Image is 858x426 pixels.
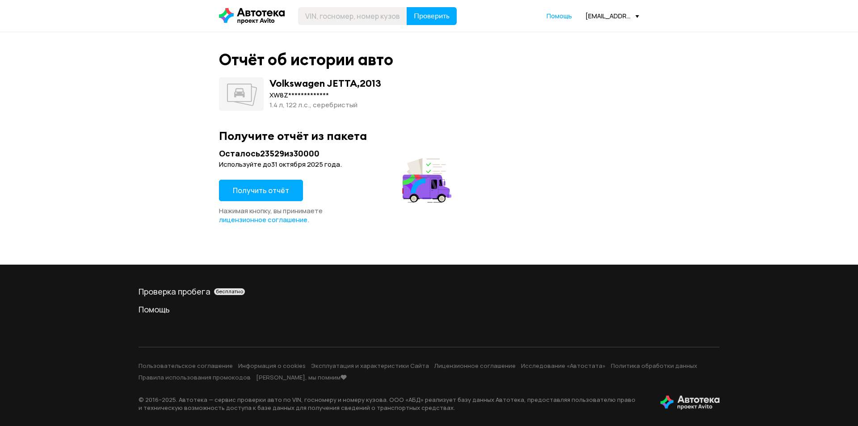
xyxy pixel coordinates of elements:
[219,180,303,201] button: Получить отчёт
[269,77,381,89] div: Volkswagen JETTA , 2013
[434,362,516,370] a: Лицензионное соглашение
[256,373,347,381] a: [PERSON_NAME], мы помним
[219,206,323,224] span: Нажимая кнопку, вы принимаете .
[219,129,639,143] div: Получите отчёт из пакета
[139,304,719,315] a: Помощь
[269,100,381,110] div: 1.4 л, 122 л.c., серебристый
[216,288,243,295] span: бесплатно
[407,7,457,25] button: Проверить
[233,186,289,195] span: Получить отчёт
[219,215,307,224] a: лицензионное соглашение
[139,286,719,297] div: Проверка пробега
[547,12,572,21] a: Помощь
[660,396,719,410] img: tWS6KzJlK1XUpy65r7uaHVIs4JI6Dha8Nraz9T2hA03BhoCc4MtbvZCxBLwJIh+mQSIAkLBJpqMoKVdP8sONaFJLCz6I0+pu7...
[521,362,606,370] a: Исследование «Автостата»
[611,362,697,370] a: Политика обработки данных
[139,396,646,412] p: © 2016– 2025 . Автотека — сервис проверки авто по VIN, госномеру и номеру кузова. ООО «АБД» реали...
[547,12,572,20] span: Помощь
[139,373,251,381] a: Правила использования промокодов
[298,7,407,25] input: VIN, госномер, номер кузова
[414,13,450,20] span: Проверить
[219,50,393,69] div: Отчёт об истории авто
[238,362,306,370] a: Информация о cookies
[585,12,639,20] div: [EMAIL_ADDRESS][DOMAIN_NAME]
[139,362,233,370] a: Пользовательское соглашение
[311,362,429,370] a: Эксплуатация и характеристики Сайта
[219,160,454,169] div: Используйте до 31 октября 2025 года .
[139,286,719,297] a: Проверка пробегабесплатно
[219,148,454,159] div: Осталось 23529 из 30000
